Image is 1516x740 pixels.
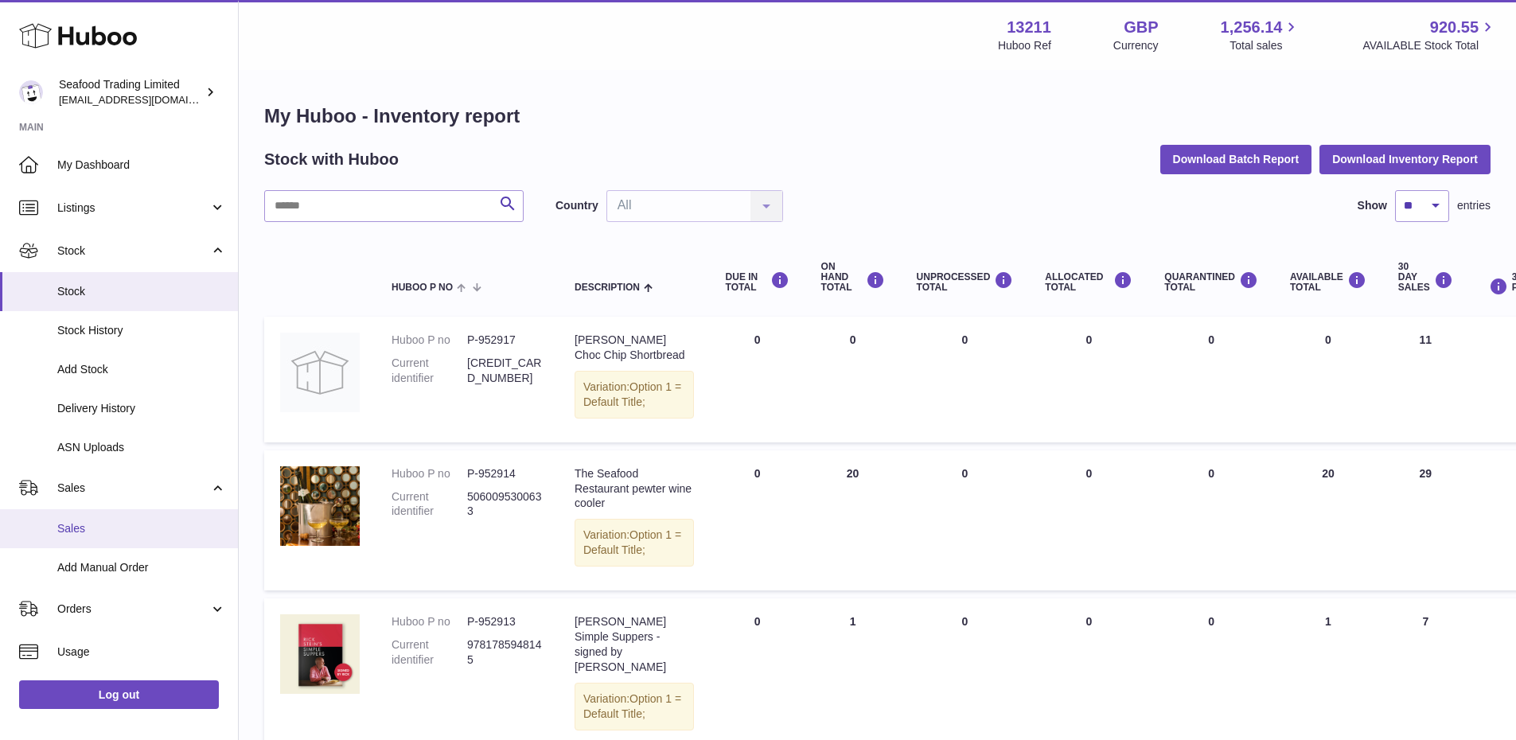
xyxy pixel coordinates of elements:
[19,680,219,709] a: Log out
[575,371,694,419] div: Variation:
[19,80,43,104] img: online@rickstein.com
[467,614,543,629] dd: P-952913
[901,450,1030,590] td: 0
[1029,317,1148,442] td: 0
[1045,271,1132,293] div: ALLOCATED Total
[57,602,209,617] span: Orders
[1221,17,1283,38] span: 1,256.14
[264,103,1491,129] h1: My Huboo - Inventory report
[1160,145,1312,173] button: Download Batch Report
[1362,38,1497,53] span: AVAILABLE Stock Total
[1382,450,1469,590] td: 29
[57,158,226,173] span: My Dashboard
[1164,271,1258,293] div: QUARANTINED Total
[57,560,226,575] span: Add Manual Order
[392,356,467,386] dt: Current identifier
[392,333,467,348] dt: Huboo P no
[280,333,360,412] img: product image
[583,692,681,720] span: Option 1 = Default Title;
[1221,17,1301,53] a: 1,256.14 Total sales
[1274,317,1382,442] td: 0
[59,77,202,107] div: Seafood Trading Limited
[583,528,681,556] span: Option 1 = Default Title;
[467,637,543,668] dd: 9781785948145
[901,317,1030,442] td: 0
[710,317,805,442] td: 0
[1208,333,1214,346] span: 0
[821,262,885,294] div: ON HAND Total
[1029,450,1148,590] td: 0
[555,198,598,213] label: Country
[1274,450,1382,590] td: 20
[57,243,209,259] span: Stock
[1430,17,1479,38] span: 920.55
[57,401,226,416] span: Delivery History
[1398,262,1453,294] div: 30 DAY SALES
[575,683,694,730] div: Variation:
[392,614,467,629] dt: Huboo P no
[467,356,543,386] dd: [CREDIT_CARD_NUMBER]
[1358,198,1387,213] label: Show
[805,450,901,590] td: 20
[575,282,640,293] span: Description
[575,519,694,567] div: Variation:
[392,637,467,668] dt: Current identifier
[805,317,901,442] td: 0
[583,380,681,408] span: Option 1 = Default Title;
[57,362,226,377] span: Add Stock
[1113,38,1159,53] div: Currency
[1124,17,1158,38] strong: GBP
[392,489,467,520] dt: Current identifier
[280,614,360,694] img: product image
[467,333,543,348] dd: P-952917
[1382,317,1469,442] td: 11
[57,440,226,455] span: ASN Uploads
[1457,198,1491,213] span: entries
[1230,38,1300,53] span: Total sales
[467,466,543,481] dd: P-952914
[1362,17,1497,53] a: 920.55 AVAILABLE Stock Total
[57,481,209,496] span: Sales
[392,282,453,293] span: Huboo P no
[59,93,234,106] span: [EMAIL_ADDRESS][DOMAIN_NAME]
[917,271,1014,293] div: UNPROCESSED Total
[1208,615,1214,628] span: 0
[57,323,226,338] span: Stock History
[575,333,694,363] div: [PERSON_NAME] Choc Chip Shortbread
[57,201,209,216] span: Listings
[1208,467,1214,480] span: 0
[726,271,789,293] div: DUE IN TOTAL
[467,489,543,520] dd: 5060095300633
[710,450,805,590] td: 0
[575,466,694,512] div: The Seafood Restaurant pewter wine cooler
[57,645,226,660] span: Usage
[264,149,399,170] h2: Stock with Huboo
[57,284,226,299] span: Stock
[1007,17,1051,38] strong: 13211
[57,521,226,536] span: Sales
[280,466,360,546] img: product image
[1319,145,1491,173] button: Download Inventory Report
[575,614,694,675] div: [PERSON_NAME] Simple Suppers - signed by [PERSON_NAME]
[998,38,1051,53] div: Huboo Ref
[392,466,467,481] dt: Huboo P no
[1290,271,1366,293] div: AVAILABLE Total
